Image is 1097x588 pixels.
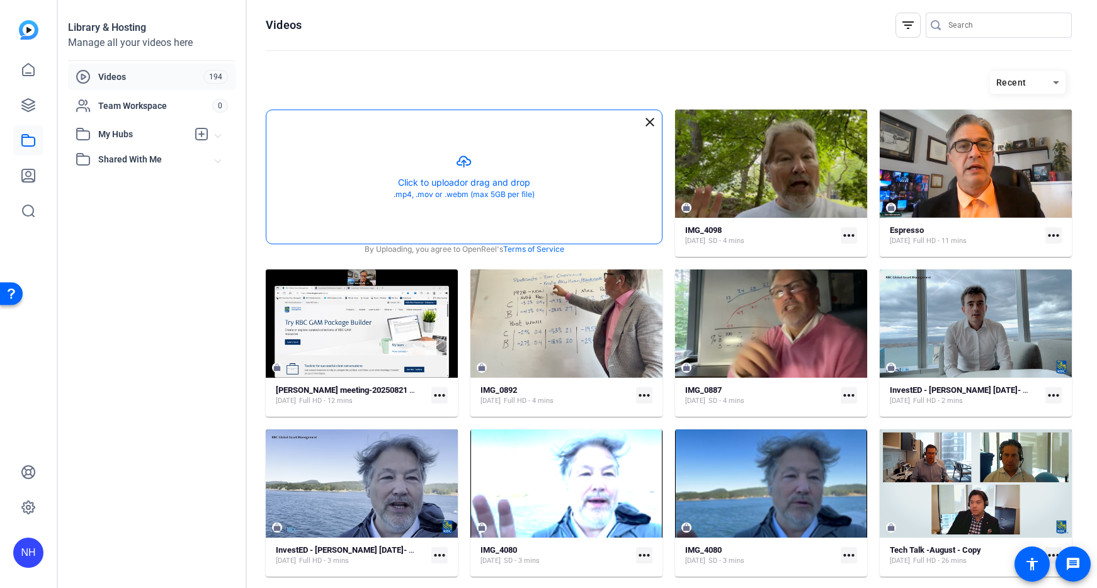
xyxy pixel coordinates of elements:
a: IMG_0887[DATE]SD - 4 mins [685,385,836,406]
h1: Videos [266,18,302,33]
span: Full HD - 3 mins [299,556,349,566]
strong: IMG_4080 [480,545,517,555]
mat-icon: more_horiz [1045,227,1062,244]
span: [DATE] [890,236,910,246]
span: Recent [996,77,1026,88]
mat-expansion-panel-header: Shared With Me [68,147,236,172]
strong: IMG_4098 [685,225,722,235]
span: Full HD - 4 mins [504,396,554,406]
span: Team Workspace [98,99,212,112]
div: Manage all your videos here [68,35,236,50]
span: [DATE] [685,556,705,566]
span: SD - 3 mins [708,556,744,566]
span: Shared With Me [98,153,215,166]
mat-icon: more_horiz [841,547,857,563]
span: [DATE] [890,396,910,406]
strong: InvestED - [PERSON_NAME] [DATE]- Stocks vs Crypto - Copy [276,545,497,555]
mat-icon: more_horiz [1045,547,1062,563]
span: SD - 4 mins [708,396,744,406]
input: Search [948,18,1062,33]
div: NH [13,538,43,568]
mat-icon: accessibility [1025,557,1040,572]
mat-icon: filter_list [901,18,916,33]
span: [DATE] [890,556,910,566]
span: My Hubs [98,128,188,141]
mat-icon: more_horiz [636,387,652,404]
strong: Espresso [890,225,924,235]
span: SD - 4 mins [708,236,744,246]
a: Tech Talk -August - Copy[DATE]Full HD - 26 mins [890,545,1040,566]
span: Full HD - 2 mins [913,396,963,406]
a: IMG_4080[DATE]SD - 3 mins [685,545,836,566]
a: [PERSON_NAME] meeting-20250821 2024-5[DATE]Full HD - 12 mins [276,385,426,406]
mat-icon: message [1066,557,1081,572]
strong: Tech Talk -August - Copy [890,545,981,555]
span: [DATE] [685,396,705,406]
span: [DATE] [276,556,296,566]
mat-expansion-panel-header: My Hubs [68,122,236,147]
mat-icon: more_horiz [431,387,448,404]
span: [DATE] [480,396,501,406]
span: Videos [98,71,203,83]
span: [DATE] [480,556,501,566]
span: Full HD - 11 mins [913,236,967,246]
strong: [PERSON_NAME] meeting-20250821 2024-5 [276,385,435,395]
span: Full HD - 26 mins [913,556,967,566]
a: IMG_4098[DATE]SD - 4 mins [685,225,836,246]
span: 194 [203,70,228,84]
a: IMG_4080[DATE]SD - 3 mins [480,545,631,566]
span: [DATE] [685,236,705,246]
mat-icon: more_horiz [636,547,652,563]
mat-icon: more_horiz [1045,387,1062,404]
img: blue-gradient.svg [19,20,38,40]
strong: IMG_0892 [480,385,517,395]
strong: IMG_0887 [685,385,722,395]
mat-icon: more_horiz [841,227,857,244]
a: Espresso[DATE]Full HD - 11 mins [890,225,1040,246]
div: By Uploading, you agree to OpenReel's [266,244,662,255]
div: Library & Hosting [68,20,236,35]
a: InvestED - [PERSON_NAME] [DATE]- Stocks vs Crypto - Copy - Copy[DATE]Full HD - 2 mins [890,385,1040,406]
mat-icon: more_horiz [841,387,857,404]
strong: IMG_4080 [685,545,722,555]
mat-icon: more_horiz [431,547,448,563]
span: Full HD - 12 mins [299,396,353,406]
span: [DATE] [276,396,296,406]
mat-icon: close [642,115,657,130]
a: Terms of Service [503,244,564,255]
a: IMG_0892[DATE]Full HD - 4 mins [480,385,631,406]
span: 0 [212,99,228,113]
a: InvestED - [PERSON_NAME] [DATE]- Stocks vs Crypto - Copy[DATE]Full HD - 3 mins [276,545,426,566]
span: SD - 3 mins [504,556,540,566]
